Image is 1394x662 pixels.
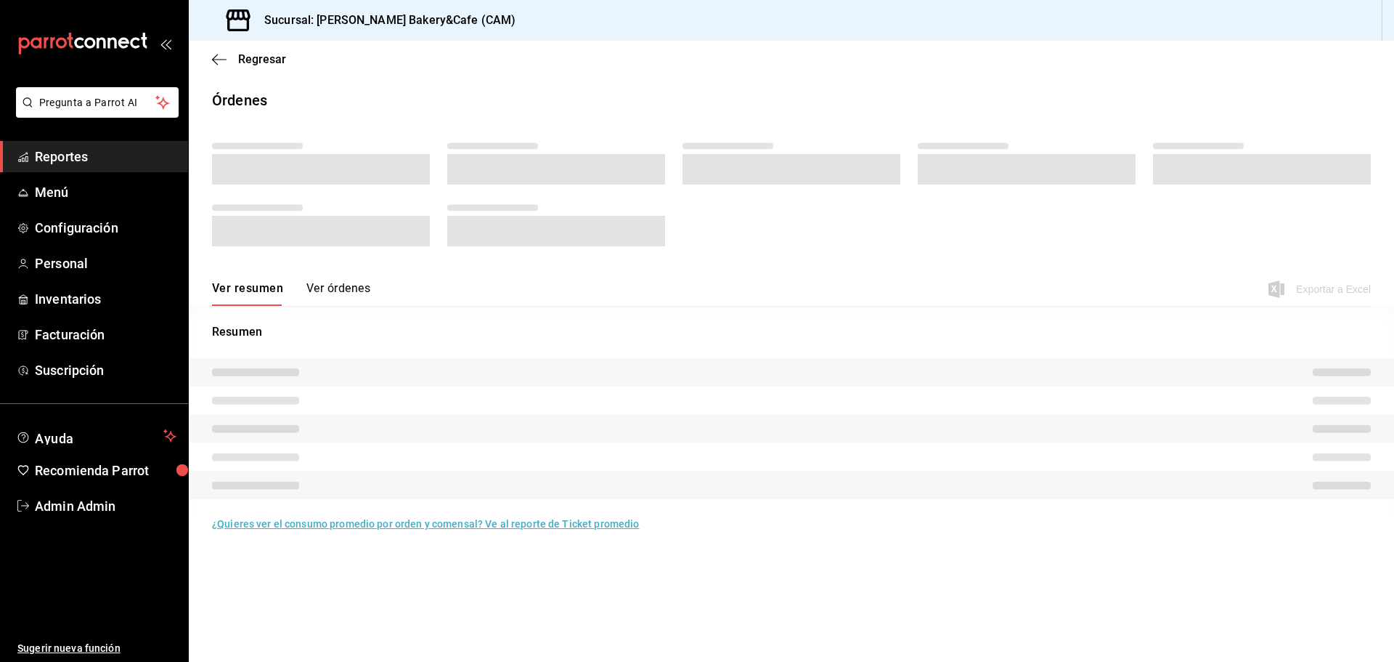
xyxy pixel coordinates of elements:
[212,281,283,306] button: Ver resumen
[212,323,1371,341] p: Resumen
[306,281,370,306] button: Ver órdenes
[17,641,176,656] span: Sugerir nueva función
[35,289,176,309] span: Inventarios
[35,147,176,166] span: Reportes
[35,496,176,516] span: Admin Admin
[212,281,370,306] div: navigation tabs
[35,182,176,202] span: Menú
[238,52,286,66] span: Regresar
[35,427,158,445] span: Ayuda
[212,52,286,66] button: Regresar
[35,461,176,480] span: Recomienda Parrot
[35,218,176,238] span: Configuración
[35,325,176,344] span: Facturación
[160,38,171,49] button: open_drawer_menu
[35,254,176,273] span: Personal
[39,95,156,110] span: Pregunta a Parrot AI
[16,87,179,118] button: Pregunta a Parrot AI
[253,12,515,29] h3: Sucursal: [PERSON_NAME] Bakery&Cafe (CAM)
[10,105,179,121] a: Pregunta a Parrot AI
[35,360,176,380] span: Suscripción
[212,89,267,111] div: Órdenes
[212,518,639,530] a: ¿Quieres ver el consumo promedio por orden y comensal? Ve al reporte de Ticket promedio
